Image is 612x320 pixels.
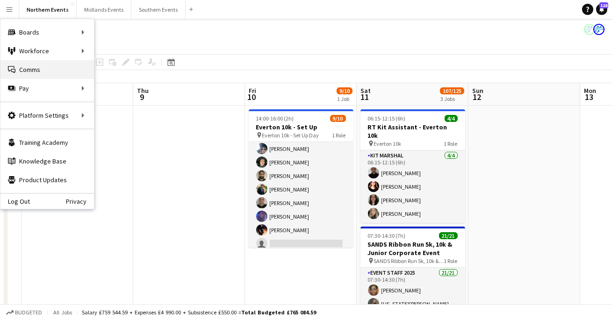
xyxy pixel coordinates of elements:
[599,2,608,8] span: 128
[445,115,458,122] span: 4/4
[596,4,607,15] a: 128
[15,309,42,316] span: Budgeted
[332,132,346,139] span: 1 Role
[359,92,371,102] span: 11
[584,86,596,95] span: Mon
[440,95,464,102] div: 3 Jobs
[137,86,149,95] span: Thu
[471,92,483,102] span: 12
[330,115,346,122] span: 9/10
[249,109,353,248] app-job-card: 14:00-16:00 (2h)9/10Everton 10k - Set Up Everton 10k - Set Up Day1 Role14:00-16:00 (2h)[PERSON_NA...
[440,87,464,94] span: 107/125
[5,307,43,318] button: Budgeted
[131,0,186,19] button: Southern Events
[439,232,458,239] span: 21/21
[247,92,256,102] span: 10
[593,24,605,35] app-user-avatar: RunThrough Events
[249,86,256,95] span: Fri
[82,309,316,316] div: Salary £759 544.59 + Expenses £4 990.00 + Subsistence £550.00 =
[337,95,352,102] div: 1 Job
[19,0,77,19] button: Northern Events
[374,140,402,147] span: Everton 10k
[444,257,458,264] span: 1 Role
[360,150,465,223] app-card-role: Kit Marshal4/406:15-12:15 (6h)[PERSON_NAME][PERSON_NAME][PERSON_NAME][PERSON_NAME]
[0,198,30,205] a: Log Out
[368,232,406,239] span: 07:30-14:30 (7h)
[249,99,353,253] app-card-role: 14:00-16:00 (2h)[PERSON_NAME][PERSON_NAME][PERSON_NAME][PERSON_NAME][PERSON_NAME][PERSON_NAME][PE...
[77,0,131,19] button: Midlands Events
[262,132,319,139] span: Everton 10k - Set Up Day
[360,109,465,223] app-job-card: 06:15-12:15 (6h)4/4RT Kit Assistant - Everton 10k Everton 10k1 RoleKit Marshal4/406:15-12:15 (6h)...
[0,171,94,189] a: Product Updates
[368,115,406,122] span: 06:15-12:15 (6h)
[241,309,316,316] span: Total Budgeted £765 084.59
[360,123,465,140] h3: RT Kit Assistant - Everton 10k
[256,115,294,122] span: 14:00-16:00 (2h)
[360,240,465,257] h3: SANDS Ribbon Run 5k, 10k & Junior Corporate Event
[0,106,94,125] div: Platform Settings
[0,152,94,171] a: Knowledge Base
[472,86,483,95] span: Sun
[0,23,94,42] div: Boards
[374,257,444,264] span: SANDS Ribbon Run 5k, 10k & Junior Corporate Event
[583,92,596,102] span: 13
[136,92,149,102] span: 9
[444,140,458,147] span: 1 Role
[584,24,595,35] app-user-avatar: RunThrough Events
[0,60,94,79] a: Comms
[0,79,94,98] div: Pay
[360,86,371,95] span: Sat
[337,87,353,94] span: 9/10
[0,42,94,60] div: Workforce
[51,309,74,316] span: All jobs
[0,133,94,152] a: Training Academy
[249,123,353,131] h3: Everton 10k - Set Up
[66,198,94,205] a: Privacy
